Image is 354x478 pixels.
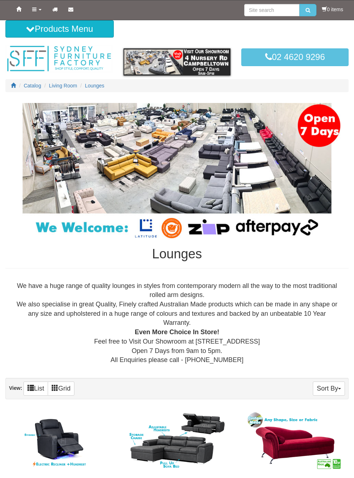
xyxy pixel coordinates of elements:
[5,20,114,38] button: Products Menu
[5,103,349,240] img: Lounges
[322,6,343,13] li: 0 items
[9,385,22,391] strong: View:
[24,83,41,89] a: Catalog
[5,45,113,73] img: Sydney Furniture Factory
[23,382,48,396] a: List
[241,48,349,66] a: 02 4620 9296
[11,281,343,365] div: We have a huge range of quality lounges in styles from contemporary modern all the way to the mos...
[244,4,299,16] input: Site search
[124,48,231,76] img: showroom.gif
[49,83,77,89] a: Living Room
[128,410,227,471] img: Monte 3 Seater with Sofa Bed & Storage Chaise in Fabric
[313,382,345,396] button: Sort By
[85,83,104,89] a: Lounges
[48,382,74,396] a: Grid
[5,247,349,261] h1: Lounges
[245,410,345,471] img: Dior Chaise Longue
[9,410,109,471] img: Blockbuster Electric Recliner Chair in Rhino Fabric
[135,328,219,336] b: Even More Choice In Store!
